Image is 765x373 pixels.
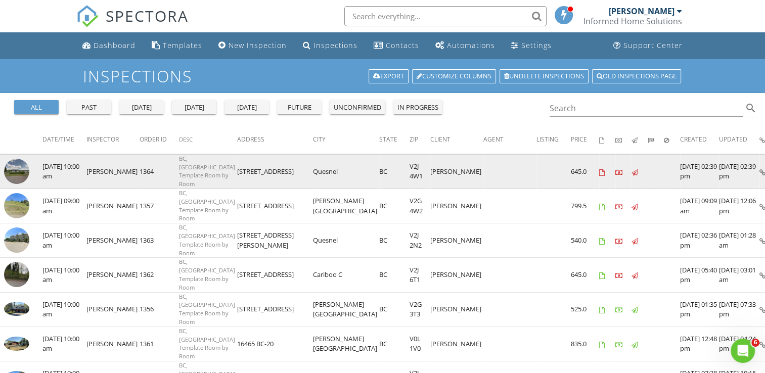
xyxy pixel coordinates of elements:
[536,125,571,154] th: Listing: Not sorted.
[224,100,269,114] button: [DATE]
[430,292,483,327] td: [PERSON_NAME]
[680,189,719,223] td: [DATE] 09:09 am
[313,125,379,154] th: City: Not sorted.
[379,327,410,361] td: BC
[583,16,682,26] div: Informed Home Solutions
[86,135,119,144] span: Inspector
[313,154,379,189] td: Quesnel
[148,36,206,55] a: Templates
[719,223,759,258] td: [DATE] 01:28 am
[648,125,664,154] th: Submitted: Not sorted.
[4,193,29,218] img: streetview
[386,40,419,50] div: Contacts
[731,339,755,363] iframe: Intercom live chat
[237,292,313,327] td: [STREET_ADDRESS]
[313,189,379,223] td: [PERSON_NAME][GEOGRAPHIC_DATA]
[313,258,379,292] td: Cariboo C
[379,125,410,154] th: State: Not sorted.
[410,154,430,189] td: V2J 4W1
[447,40,495,50] div: Automations
[379,135,397,144] span: State
[140,125,179,154] th: Order ID: Not sorted.
[86,258,140,292] td: [PERSON_NAME]
[176,103,212,113] div: [DATE]
[719,327,759,361] td: [DATE] 04:24 pm
[4,227,29,253] img: streetview
[140,135,167,144] span: Order ID
[379,258,410,292] td: BC
[410,189,430,223] td: V2G 4W2
[237,189,313,223] td: [STREET_ADDRESS]
[550,100,743,117] input: Search
[623,40,683,50] div: Support Center
[71,103,107,113] div: past
[119,100,164,114] button: [DATE]
[615,125,632,154] th: Paid: Not sorted.
[379,189,410,223] td: BC
[123,103,160,113] div: [DATE]
[42,258,86,292] td: [DATE] 10:00 am
[680,258,719,292] td: [DATE] 05:40 pm
[172,100,216,114] button: [DATE]
[4,159,29,184] img: streetview
[237,125,313,154] th: Address: Not sorted.
[4,262,29,287] img: streetview
[277,100,322,114] button: future
[237,258,313,292] td: [STREET_ADDRESS]
[86,223,140,258] td: [PERSON_NAME]
[344,6,547,26] input: Search everything...
[76,14,189,35] a: SPECTORA
[18,103,55,113] div: all
[393,100,442,114] button: in progress
[237,135,264,144] span: Address
[86,154,140,189] td: [PERSON_NAME]
[430,223,483,258] td: [PERSON_NAME]
[751,339,759,347] span: 6
[571,223,599,258] td: 540.0
[42,154,86,189] td: [DATE] 10:00 am
[571,327,599,361] td: 835.0
[42,223,86,258] td: [DATE] 10:00 am
[140,292,179,327] td: 1356
[571,189,599,223] td: 799.5
[237,327,313,361] td: 16465 BC-20
[179,155,235,188] span: BC, [GEOGRAPHIC_DATA] Template Room by Room
[410,327,430,361] td: V0L 1V0
[140,258,179,292] td: 1362
[67,100,111,114] button: past
[140,327,179,361] td: 1361
[410,223,430,258] td: V2J 2N2
[14,100,59,114] button: all
[379,154,410,189] td: BC
[106,5,189,26] span: SPECTORA
[78,36,140,55] a: Dashboard
[42,292,86,327] td: [DATE] 10:00 am
[313,223,379,258] td: Quesnel
[379,223,410,258] td: BC
[571,258,599,292] td: 645.0
[609,36,687,55] a: Support Center
[410,292,430,327] td: V2G 3T3
[4,302,29,316] img: 9276887%2Fcover_photos%2F4d3qVRowQ0LoKhpyKcLY%2Fsmall.jpg
[140,189,179,223] td: 1357
[179,135,193,143] span: Desc
[86,125,140,154] th: Inspector: Not sorted.
[397,103,438,113] div: in progress
[680,135,707,144] span: Created
[412,69,496,83] a: Customize Columns
[86,189,140,223] td: [PERSON_NAME]
[680,125,719,154] th: Created: Not sorted.
[330,100,385,114] button: unconfirmed
[410,135,418,144] span: Zip
[680,327,719,361] td: [DATE] 12:48 pm
[571,292,599,327] td: 525.0
[592,69,681,83] a: Old inspections page
[163,40,202,50] div: Templates
[719,189,759,223] td: [DATE] 12:06 pm
[632,125,648,154] th: Published: Not sorted.
[609,6,674,16] div: [PERSON_NAME]
[42,327,86,361] td: [DATE] 10:00 am
[4,337,29,351] img: 9353905%2Fcover_photos%2F5gLy2iys66PtYBr2D8ec%2Fsmall.jpg
[179,293,235,325] span: BC, [GEOGRAPHIC_DATA] Template Room by Room
[430,189,483,223] td: [PERSON_NAME]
